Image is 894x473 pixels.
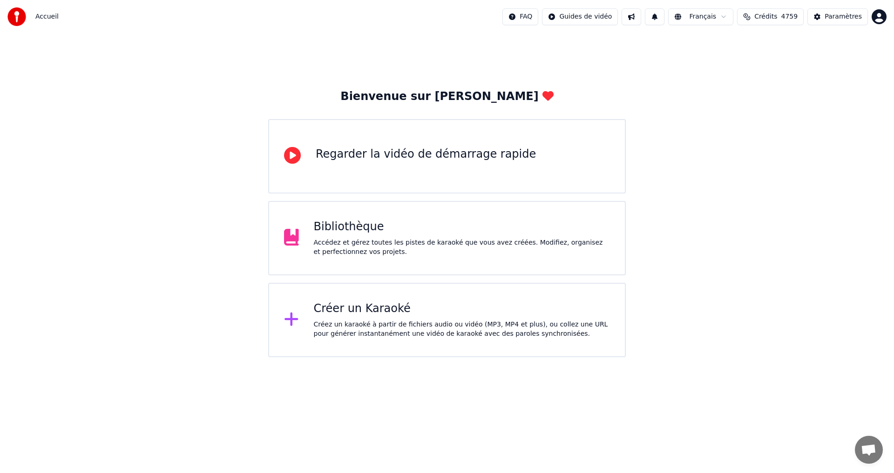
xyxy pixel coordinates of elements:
[502,8,538,25] button: FAQ
[754,12,777,21] span: Crédits
[781,12,798,21] span: 4759
[340,89,553,104] div: Bienvenue sur [PERSON_NAME]
[314,220,610,234] div: Bibliothèque
[314,301,610,316] div: Créer un Karaoké
[316,147,536,162] div: Regarder la vidéo de démarrage rapide
[825,12,862,21] div: Paramètres
[542,8,618,25] button: Guides de vidéo
[7,7,26,26] img: youka
[807,8,868,25] button: Paramètres
[314,238,610,257] div: Accédez et gérez toutes les pistes de karaoké que vous avez créées. Modifiez, organisez et perfec...
[314,320,610,339] div: Créez un karaoké à partir de fichiers audio ou vidéo (MP3, MP4 et plus), ou collez une URL pour g...
[855,436,883,464] div: Ouvrir le chat
[35,12,59,21] nav: breadcrumb
[737,8,804,25] button: Crédits4759
[35,12,59,21] span: Accueil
